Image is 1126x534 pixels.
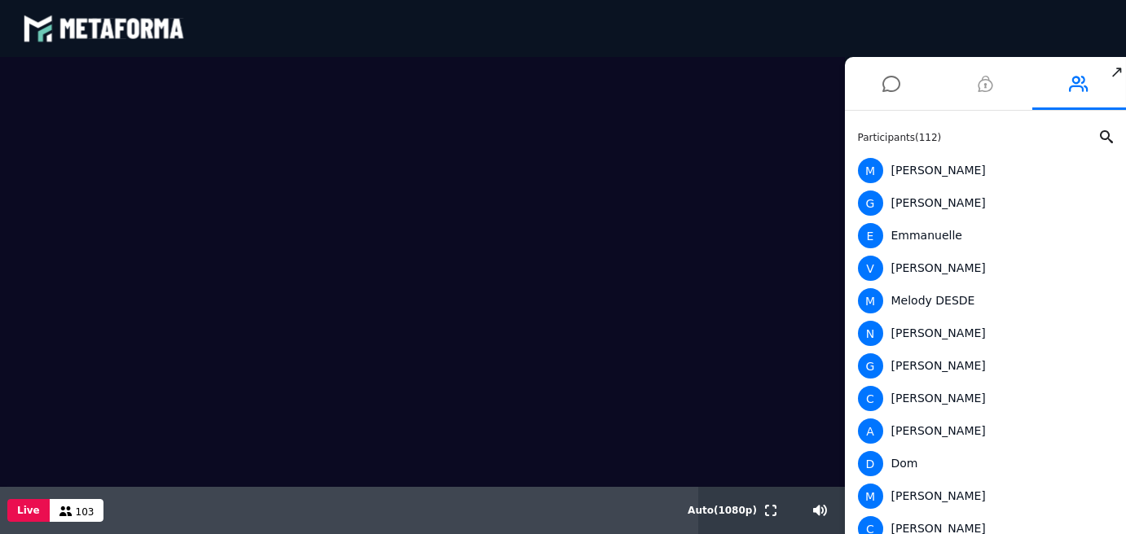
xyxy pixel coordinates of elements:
span: N [858,321,883,346]
span: M [858,484,883,509]
span: A [858,418,883,444]
span: Participants ( 112 ) [858,132,942,143]
span: G [858,353,883,379]
div: [PERSON_NAME] [858,190,1107,216]
div: Emmanuelle [858,223,1107,248]
div: [PERSON_NAME] [858,158,1107,183]
span: D [858,451,883,476]
span: M [858,288,883,313]
span: C [858,386,883,411]
span: E [858,223,883,248]
span: Auto ( 1080 p) [688,505,757,516]
div: [PERSON_NAME] [858,353,1107,379]
div: Melody DESDE [858,288,1107,313]
button: Live [7,499,50,522]
div: [PERSON_NAME] [858,256,1107,281]
div: [PERSON_NAME] [858,321,1107,346]
div: [PERSON_NAME] [858,418,1107,444]
span: M [858,158,883,183]
span: ↗ [1107,57,1126,86]
div: Dom [858,451,1107,476]
div: [PERSON_NAME] [858,484,1107,509]
button: Auto(1080p) [684,487,760,534]
span: V [858,256,883,281]
div: [PERSON_NAME] [858,386,1107,411]
span: 103 [76,506,95,518]
span: G [858,190,883,216]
